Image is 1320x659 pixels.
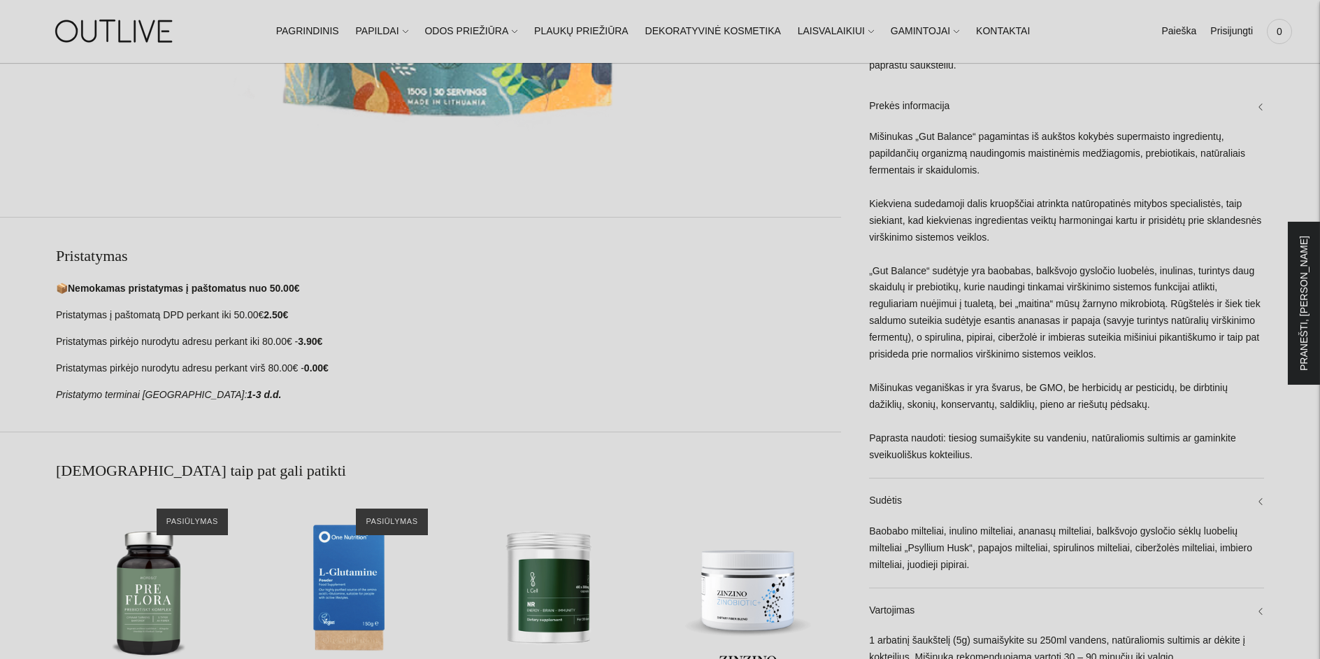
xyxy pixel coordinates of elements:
strong: 1-3 d.d. [247,389,281,400]
a: GAMINTOJAI [891,16,959,47]
p: 📦 [56,281,841,297]
strong: 2.50€ [264,309,288,320]
a: PAPILDAI [356,16,408,47]
a: Sudėtis [869,478,1264,523]
strong: 3.90€ [298,336,322,347]
a: PLAUKŲ PRIEŽIŪRA [534,16,629,47]
p: Pristatymas pirkėjo nurodytu adresu perkant virš 80.00€ - [56,360,841,377]
h2: Pristatymas [56,246,841,267]
a: Prekės informacija [869,84,1264,129]
strong: 0.00€ [304,362,329,374]
a: Prisijungti [1210,16,1253,47]
a: LAISVALAIKIUI [798,16,874,47]
a: Vartojimas [869,588,1264,632]
img: OUTLIVE [28,7,203,55]
div: Baobabo milteliai, inulino milteliai, ananasų milteliai, balkšvojo gysločio sėklų luobelių miltel... [869,523,1264,587]
strong: Nemokamas pristatymas į paštomatus nuo 50.00€ [68,283,299,294]
p: Pristatymas į paštomatą DPD perkant iki 50.00€ [56,307,841,324]
a: PAGRINDINIS [276,16,339,47]
a: 0 [1267,16,1292,47]
p: Pristatymas pirkėjo nurodytu adresu perkant iki 80.00€ - [56,334,841,350]
a: Paieška [1161,16,1196,47]
div: Mišinukas „Gut Balance“ pagamintas iš aukštos kokybės supermaisto ingredientų, papildančių organi... [869,129,1264,478]
a: ODOS PRIEŽIŪRA [424,16,517,47]
em: Pristatymo terminai [GEOGRAPHIC_DATA]: [56,389,247,400]
a: KONTAKTAI [976,16,1030,47]
h2: [DEMOGRAPHIC_DATA] taip pat gali patikti [56,460,841,481]
a: DEKORATYVINĖ KOSMETIKA [645,16,781,47]
span: 0 [1270,22,1289,41]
